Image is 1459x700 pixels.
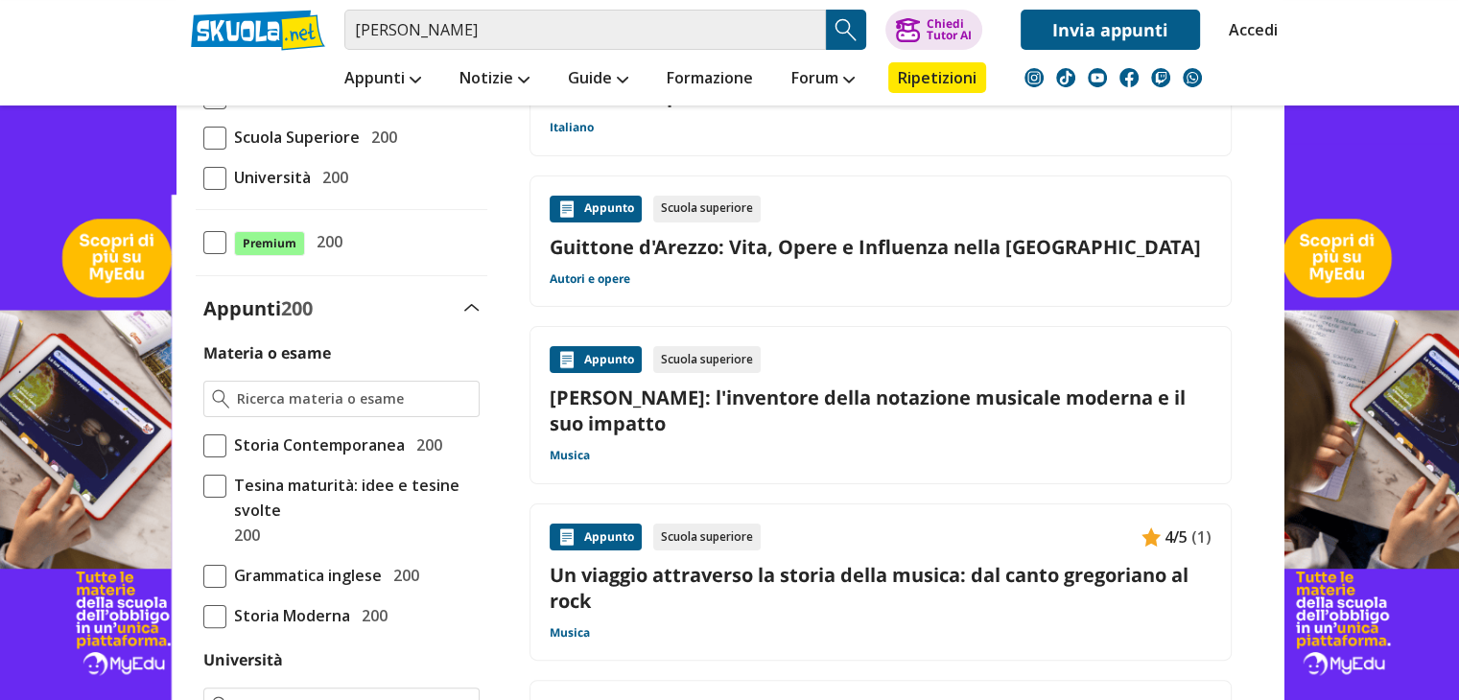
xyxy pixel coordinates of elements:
div: Appunto [550,196,642,222]
span: 200 [281,295,313,321]
img: Appunti contenuto [557,350,577,369]
span: 200 [409,432,442,457]
img: instagram [1024,68,1044,87]
img: twitch [1151,68,1170,87]
a: Un viaggio attraverso la storia della musica: dal canto gregoriano al rock [550,562,1212,614]
a: Musica [550,448,590,463]
span: Storia Moderna [226,603,350,628]
a: Forum [787,62,859,97]
span: Tesina maturità: idee e tesine svolte [226,473,480,523]
div: Appunto [550,346,642,373]
img: Cerca appunti, riassunti o versioni [832,15,860,44]
a: Musica [550,625,590,641]
a: Guittone d'Arezzo: Vita, Opere e Influenza nella [GEOGRAPHIC_DATA] [550,234,1212,260]
input: Cerca appunti, riassunti o versioni [344,10,826,50]
a: Formazione [662,62,758,97]
div: Appunto [550,524,642,550]
span: 200 [315,165,348,190]
a: [PERSON_NAME]: l'inventore della notazione musicale moderna e il suo impatto [550,385,1212,436]
a: Autori e opere [550,271,630,287]
img: Appunti contenuto [557,527,577,547]
span: 200 [364,125,397,150]
img: Ricerca materia o esame [212,389,230,408]
span: 200 [354,603,388,628]
a: Italiano [550,120,594,135]
img: Apri e chiudi sezione [464,304,480,312]
a: Ripetizioni [888,62,986,93]
input: Ricerca materia o esame [237,389,470,408]
a: Guide [563,62,633,97]
span: Premium [234,231,305,256]
div: Scuola superiore [653,196,761,222]
div: Scuola superiore [653,524,761,550]
span: Scuola Superiore [226,125,360,150]
label: Appunti [203,295,313,321]
img: WhatsApp [1183,68,1202,87]
label: Materia o esame [203,342,331,363]
span: 200 [309,229,342,254]
span: (1) [1191,525,1212,549]
img: tiktok [1056,68,1075,87]
span: 4/5 [1165,525,1188,549]
a: Invia appunti [1021,10,1200,50]
img: youtube [1088,68,1107,87]
label: Università [203,649,283,670]
img: Appunti contenuto [1141,527,1161,547]
a: Appunti [340,62,426,97]
img: Appunti contenuto [557,199,577,219]
span: Storia Contemporanea [226,432,405,457]
button: ChiediTutor AI [885,10,982,50]
a: Notizie [455,62,534,97]
span: 200 [386,563,419,588]
span: Università [226,165,311,190]
button: Search Button [826,10,866,50]
span: Grammatica inglese [226,563,382,588]
a: Accedi [1229,10,1269,50]
div: Chiedi Tutor AI [926,18,971,41]
div: Scuola superiore [653,346,761,373]
span: 200 [226,523,260,548]
img: facebook [1119,68,1139,87]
